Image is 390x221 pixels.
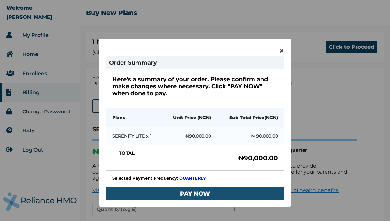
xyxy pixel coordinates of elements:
span: × [279,45,284,56]
th: Plans [106,108,162,127]
th: Sub-Total Price(NGN) [217,108,284,127]
td: ₦ 90,000.00 [217,127,284,145]
h3: Selected Payment Frequency: [112,175,278,181]
h3: ₦ 90,000.00 [238,154,278,162]
h1: Order Summary [106,56,284,69]
h2: Here's a summary of your order. Please confirm and make changes where necessary. Click "PAY NOW" ... [112,76,278,97]
th: Unit Price (NGN) [162,108,217,127]
td: ₦ 90,000.00 [162,127,217,145]
td: SERENITY LITE x 1 [106,127,162,145]
button: PAY NOW [106,187,284,200]
strong: QUARTERLY [179,175,206,181]
h2: TOTAL [119,150,135,156]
